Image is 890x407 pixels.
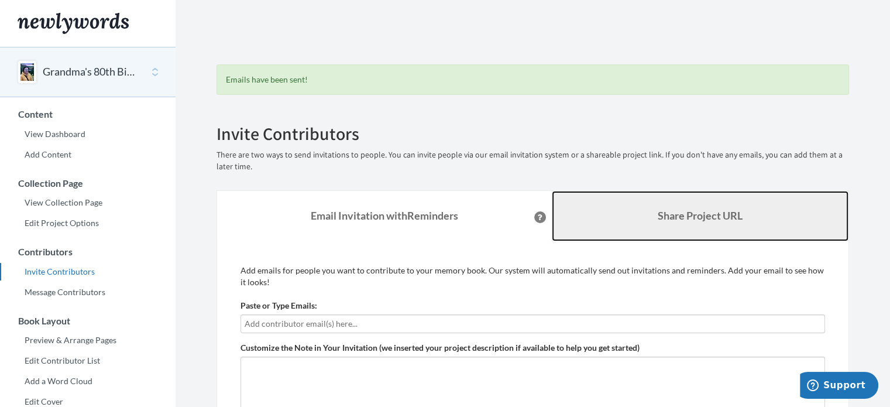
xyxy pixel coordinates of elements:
div: Emails have been sent! [217,64,849,95]
label: Paste or Type Emails: [240,300,317,312]
label: Customize the Note in Your Invitation (we inserted your project description if available to help ... [240,342,640,354]
b: Share Project URL [658,209,743,222]
p: There are two ways to send invitations to people. You can invite people via our email invitation ... [217,149,849,173]
button: Grandma's 80th Birthday [43,64,138,80]
iframe: Opens a widget where you can chat to one of our agents [800,372,878,401]
img: Newlywords logo [18,13,129,34]
h3: Content [1,109,176,119]
strong: Email Invitation with Reminders [311,209,458,222]
h3: Contributors [1,247,176,257]
h3: Collection Page [1,178,176,189]
h3: Book Layout [1,316,176,326]
h2: Invite Contributors [217,124,849,143]
input: Add contributor email(s) here... [245,317,821,330]
p: Add emails for people you want to contribute to your memory book. Our system will automatically s... [240,265,825,288]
